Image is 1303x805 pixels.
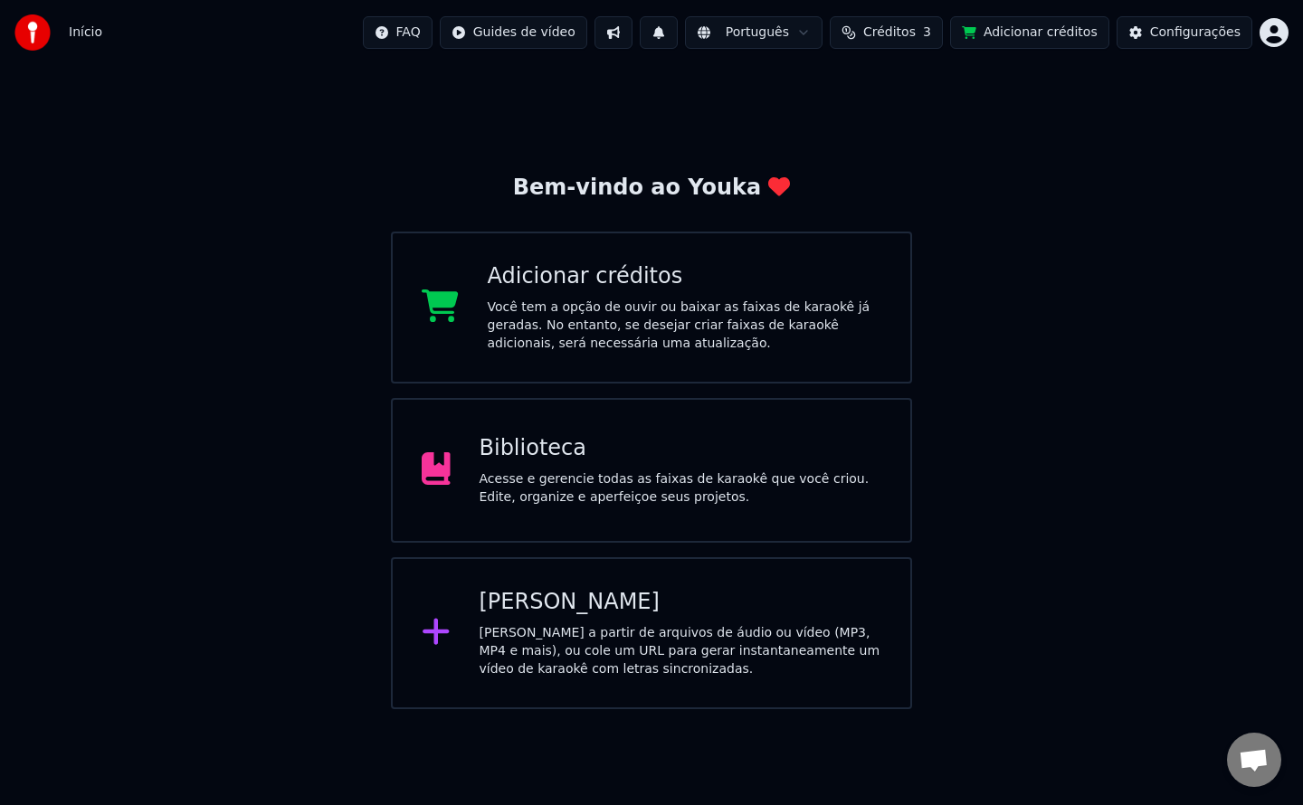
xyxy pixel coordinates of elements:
span: Créditos [863,24,916,42]
span: 3 [923,24,931,42]
div: Bem-vindo ao Youka [513,174,790,203]
nav: breadcrumb [69,24,102,42]
div: Biblioteca [480,434,882,463]
button: Configurações [1117,16,1252,49]
div: Configurações [1150,24,1241,42]
img: youka [14,14,51,51]
div: Open chat [1227,733,1281,787]
button: Créditos3 [830,16,943,49]
button: Guides de vídeo [440,16,587,49]
div: [PERSON_NAME] [480,588,882,617]
div: Você tem a opção de ouvir ou baixar as faixas de karaokê já geradas. No entanto, se desejar criar... [488,298,882,353]
div: Adicionar créditos [488,262,882,291]
div: Acesse e gerencie todas as faixas de karaokê que você criou. Edite, organize e aperfeiçoe seus pr... [480,470,882,507]
button: FAQ [363,16,433,49]
span: Início [69,24,102,42]
div: [PERSON_NAME] a partir de arquivos de áudio ou vídeo (MP3, MP4 e mais), ou cole um URL para gerar... [480,624,882,678]
button: Adicionar créditos [950,16,1109,49]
